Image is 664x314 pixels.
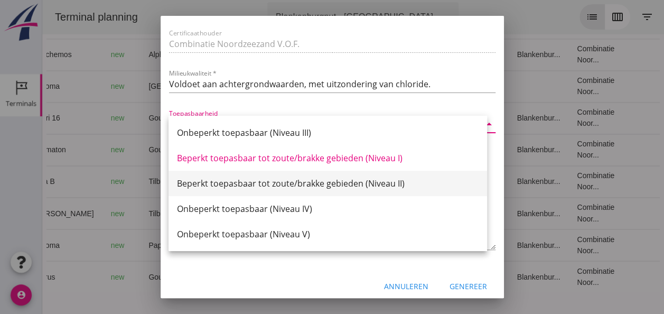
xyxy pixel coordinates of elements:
td: new [60,70,98,102]
td: new [60,165,98,197]
button: Genereer [441,277,495,296]
div: Terminal planning [4,10,104,24]
input: Milieukwaliteit * [169,76,495,93]
i: directions_boat [133,273,140,280]
small: m3 [243,179,251,185]
div: Tilburg [106,176,195,187]
i: list [544,11,556,23]
i: directions_boat [133,178,141,185]
td: 387 [222,39,280,70]
small: m3 [243,52,251,58]
td: new [60,261,98,292]
div: Tilburg [106,208,195,219]
td: Combinatie Noor... [526,229,592,261]
td: new [60,134,98,165]
td: Filling sand [333,70,386,102]
td: 672 [222,134,280,165]
td: 18 [386,70,466,102]
small: m3 [243,84,251,90]
td: Ontzilt oph.zan... [333,134,386,165]
div: Blankenburgput - [GEOGRAPHIC_DATA] [233,11,391,23]
td: Blankenbur... [466,229,527,261]
td: 396 [222,197,280,229]
td: Ontzilt oph.zan... [333,261,386,292]
td: Combinatie Noor... [526,70,592,102]
small: m3 [243,147,251,153]
div: Onbeperkt toepasbaar (Niveau V) [177,228,479,241]
td: new [60,229,98,261]
td: Blankenbur... [466,39,527,70]
td: Combinatie Noor... [526,39,592,70]
small: m3 [243,210,251,217]
td: new [60,39,98,70]
div: Annuleren [384,281,428,292]
div: Papendrecht [106,239,195,251]
div: Gouda [106,271,195,282]
td: 18 [386,197,466,229]
td: 18 [386,102,466,134]
i: directions_boat [153,241,160,248]
div: Onbeperkt toepasbaar (Niveau III) [177,126,479,139]
button: Annuleren [376,277,437,296]
small: m3 [243,242,251,248]
td: Blankenbur... [466,261,527,292]
td: Combinatie Noor... [526,261,592,292]
i: directions_boat [133,209,141,217]
i: directions_boat [177,51,184,58]
div: Beperkt toepasbaar tot zoute/brakke gebieden (Niveau II) [177,177,479,190]
div: Beperkt toepasbaar tot zoute/brakke gebieden (Niveau I) [177,152,479,164]
td: 994 [222,70,280,102]
div: Genereer [450,281,487,292]
div: Onbeperkt toepasbaar (Niveau IV) [177,202,479,215]
td: Blankenbur... [466,102,527,134]
td: 999 [222,261,280,292]
i: directions_boat [133,146,140,153]
i: directions_boat [188,82,195,90]
div: Gouda [106,113,195,124]
td: 18 [386,229,466,261]
td: 18 [386,134,466,165]
i: arrow_drop_down [483,118,495,131]
td: Filling sand [333,165,386,197]
i: calendar_view_week [569,11,582,23]
small: m3 [247,115,256,122]
td: new [60,102,98,134]
div: Alphen aan den Rijn [106,49,195,60]
td: Combinatie Noor... [526,165,592,197]
td: 994 [222,229,280,261]
td: 18 [386,39,466,70]
i: directions_boat [133,114,140,122]
td: 1298 [222,102,280,134]
td: Filling sand [333,39,386,70]
i: arrow_drop_down [397,11,410,23]
td: new [60,197,98,229]
td: Blankenbur... [466,165,527,197]
div: Gouda [106,144,195,155]
td: Filling sand [333,197,386,229]
td: Ontzilt oph.zan... [333,102,386,134]
td: 541 [222,165,280,197]
td: Combinatie Noor... [526,197,592,229]
td: Blankenbur... [466,197,527,229]
td: 18 [386,261,466,292]
i: filter_list [598,11,611,23]
td: 18 [386,165,466,197]
td: Blankenbur... [466,134,527,165]
td: Combinatie Noor... [526,134,592,165]
td: Combinatie Noor... [526,102,592,134]
div: [GEOGRAPHIC_DATA] [106,81,195,92]
td: Filling sand [333,229,386,261]
small: m3 [243,274,251,280]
